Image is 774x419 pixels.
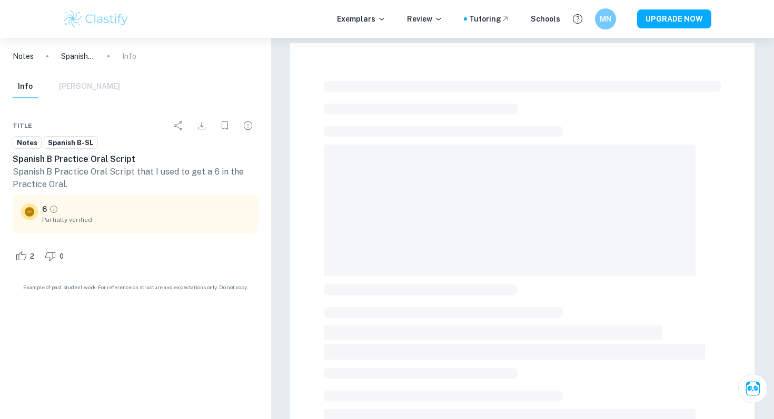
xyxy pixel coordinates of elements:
span: Partially verified [42,215,250,224]
button: Info [13,75,38,98]
img: Clastify logo [63,8,130,29]
p: Info [122,50,136,62]
p: Review [407,13,443,25]
span: 2 [24,251,40,262]
span: Example of past student work. For reference on structure and expectations only. Do not copy. [13,283,259,291]
span: 0 [54,251,70,262]
a: Notes [13,50,34,62]
a: Schools [531,13,560,25]
span: Title [13,121,32,130]
button: Ask Clai [738,374,768,403]
h6: MN [600,13,612,25]
a: Spanish B-SL [44,136,98,149]
div: Like [13,248,40,264]
div: Bookmark [214,115,235,136]
div: Share [168,115,189,136]
button: Help and Feedback [569,10,587,28]
a: Notes [13,136,42,149]
div: Dislike [42,248,70,264]
p: Spanish B Practice Oral Script that I used to get a 6 in the Practice Oral. [13,166,259,191]
p: 6 [42,203,47,215]
a: Grade partially verified [49,205,58,214]
button: MN [595,8,616,29]
button: UPGRADE NOW [637,9,711,28]
h6: Spanish B Practice Oral Script [13,153,259,166]
p: Spanish B Practice Oral Script [61,50,95,62]
span: Notes [13,138,41,148]
span: Spanish B-SL [44,138,97,148]
p: Exemplars [337,13,386,25]
a: Tutoring [469,13,510,25]
div: Download [191,115,212,136]
div: Report issue [237,115,259,136]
